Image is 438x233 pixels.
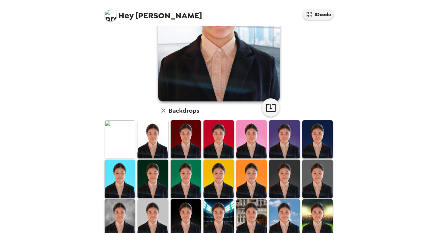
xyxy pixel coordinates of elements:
button: IDcode [303,9,333,20]
img: Original [105,120,135,158]
span: Hey [118,10,134,21]
h6: Backdrops [169,106,199,115]
span: [PERSON_NAME] [105,6,202,20]
img: profile pic [105,9,117,21]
